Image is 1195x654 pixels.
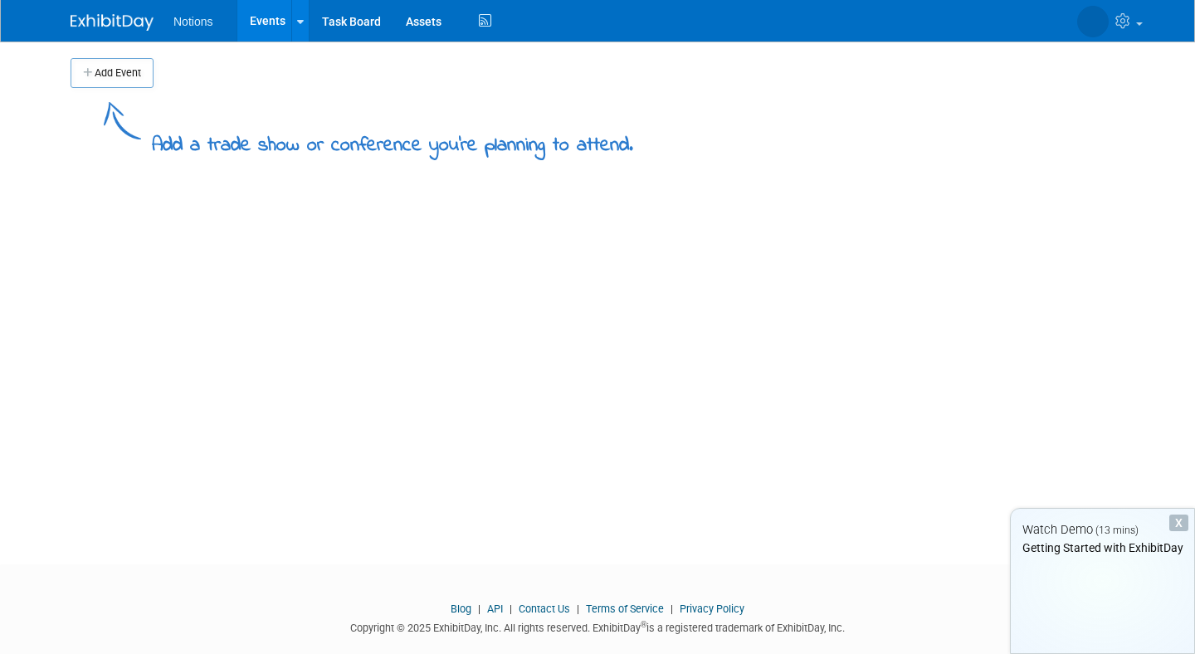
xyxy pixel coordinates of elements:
[451,603,471,615] a: Blog
[666,603,677,615] span: |
[1011,521,1194,539] div: Watch Demo
[152,120,633,160] div: Add a trade show or conference you're planning to attend.
[519,603,570,615] a: Contact Us
[1077,6,1109,37] img: Lisa McIntosh
[71,14,154,31] img: ExhibitDay
[1095,525,1139,536] span: (13 mins)
[586,603,664,615] a: Terms of Service
[573,603,583,615] span: |
[641,620,646,629] sup: ®
[173,15,212,28] span: Notions
[680,603,744,615] a: Privacy Policy
[71,58,154,88] button: Add Event
[1011,539,1194,556] div: Getting Started with ExhibitDay
[505,603,516,615] span: |
[474,603,485,615] span: |
[1169,515,1188,531] div: Dismiss
[487,603,503,615] a: API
